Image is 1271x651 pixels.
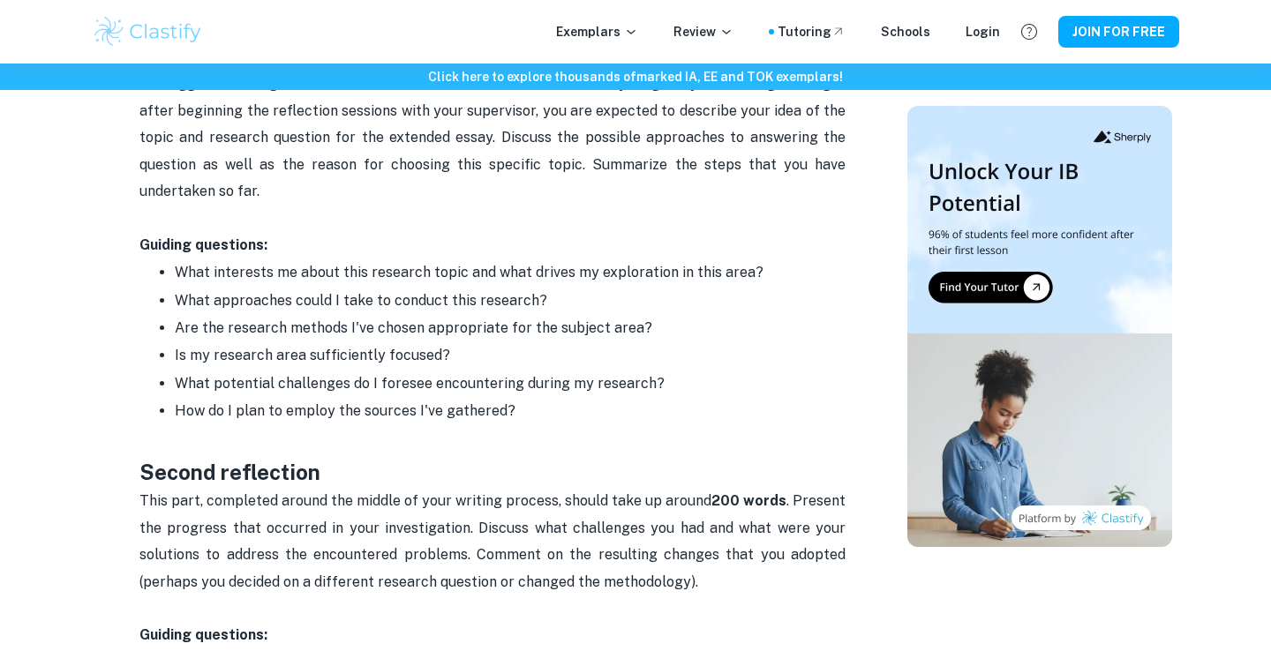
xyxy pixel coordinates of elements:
[1014,17,1044,47] button: Help and Feedback
[175,370,846,397] p: What potential challenges do I foresee encountering during my research?
[778,22,846,41] a: Tutoring
[139,488,846,595] p: This part, completed around the middle of your writing process, should take up around . Present t...
[175,342,846,369] p: Is my research area sufficiently focused?
[175,288,846,314] p: What approaches could I take to conduct this research?
[556,22,638,41] p: Exemplars
[881,22,930,41] a: Schools
[966,22,1000,41] a: Login
[175,315,846,341] p: Are the research methods I've chosen appropriate for the subject area?
[139,71,846,205] p: We suggest devoting around to the first reflection. In this early stage of your investigation rig...
[1058,16,1179,48] button: JOIN FOR FREE
[92,14,204,49] img: Clastify logo
[4,67,1267,86] h6: Click here to explore thousands of marked IA, EE and TOK exemplars !
[139,236,267,253] strong: Guiding questions:
[907,106,1172,547] img: Thumbnail
[139,626,267,643] strong: Guiding questions:
[711,492,786,509] strong: 200 words
[139,424,846,488] h3: Second reflection
[673,22,733,41] p: Review
[175,398,846,424] p: How do I plan to employ the sources I've gathered?
[175,259,846,286] p: What interests me about this research topic and what drives my exploration in this area?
